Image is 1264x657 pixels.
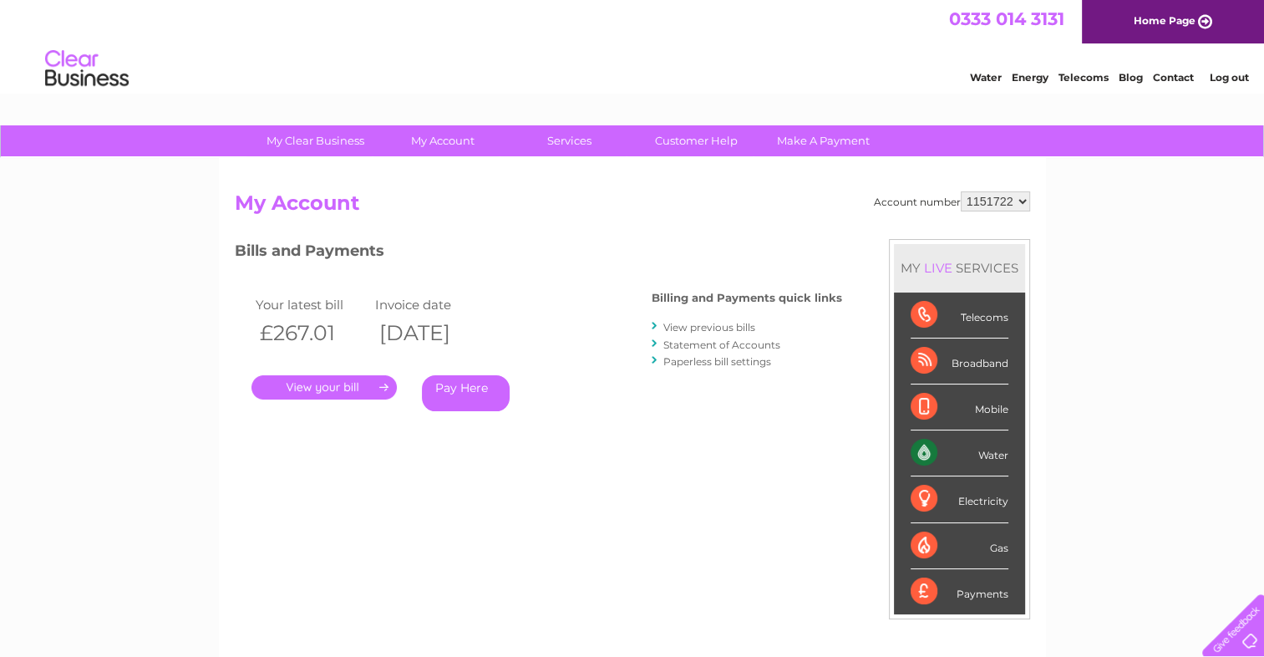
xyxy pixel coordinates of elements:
a: Contact [1153,71,1194,84]
div: Electricity [911,476,1008,522]
div: Gas [911,523,1008,569]
th: £267.01 [251,316,372,350]
h3: Bills and Payments [235,239,842,268]
td: Your latest bill [251,293,372,316]
a: Telecoms [1058,71,1109,84]
a: Energy [1012,71,1048,84]
a: Log out [1209,71,1248,84]
div: Account number [874,191,1030,211]
a: Make A Payment [754,125,892,156]
a: My Account [373,125,511,156]
div: MY SERVICES [894,244,1025,292]
div: Clear Business is a trading name of Verastar Limited (registered in [GEOGRAPHIC_DATA] No. 3667643... [238,9,1028,81]
td: Invoice date [371,293,491,316]
a: Paperless bill settings [663,355,771,368]
div: Broadband [911,339,1008,385]
a: Services [500,125,638,156]
h2: My Account [235,191,1030,223]
a: Customer Help [627,125,765,156]
div: LIVE [921,260,956,276]
a: Water [970,71,1002,84]
div: Telecoms [911,293,1008,339]
a: 0333 014 3131 [949,8,1064,29]
th: [DATE] [371,316,491,350]
div: Water [911,430,1008,476]
div: Payments [911,569,1008,614]
div: Mobile [911,385,1008,430]
a: My Clear Business [246,125,384,156]
a: View previous bills [663,321,755,334]
a: . [251,375,397,400]
h4: Billing and Payments quick links [652,292,842,304]
a: Blog [1119,71,1143,84]
img: logo.png [44,43,129,94]
a: Pay Here [422,375,510,411]
a: Statement of Accounts [663,339,780,351]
